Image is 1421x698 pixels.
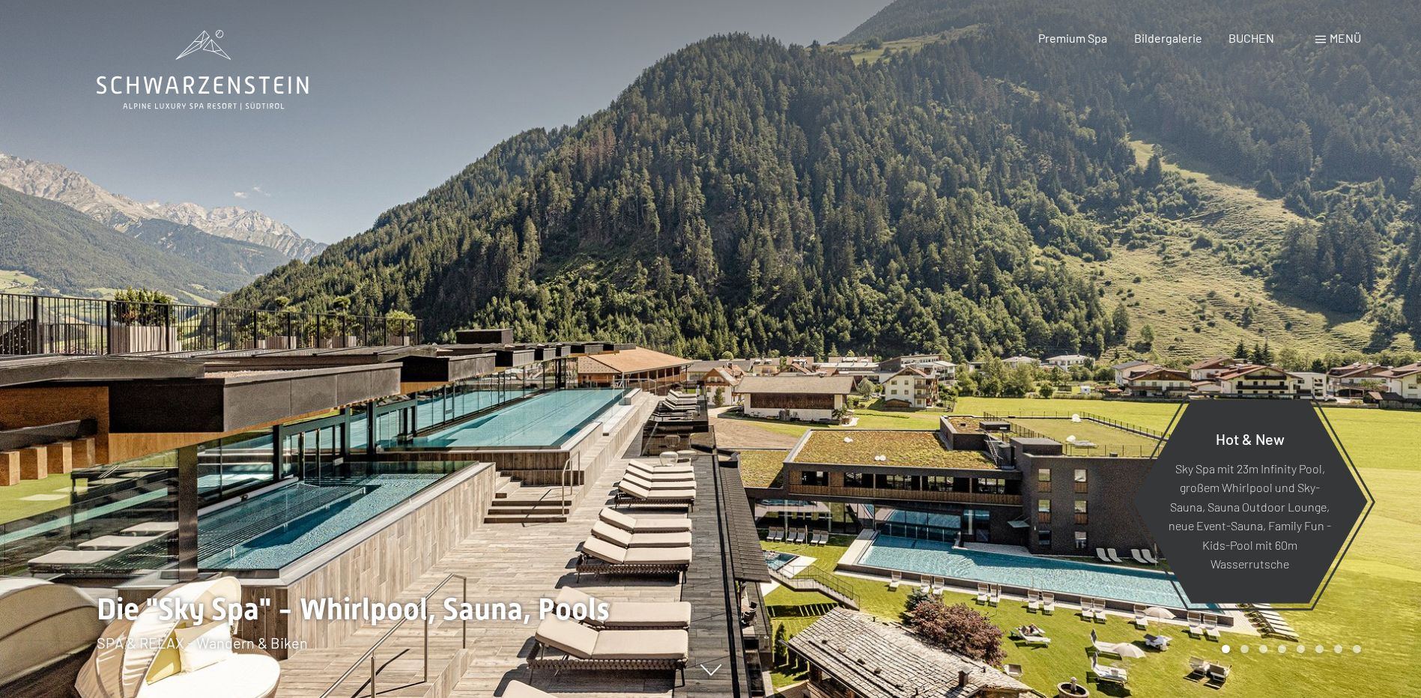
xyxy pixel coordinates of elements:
a: Bildergalerie [1134,31,1202,45]
p: Sky Spa mit 23m Infinity Pool, großem Whirlpool und Sky-Sauna, Sauna Outdoor Lounge, neue Event-S... [1169,458,1331,574]
div: Carousel Page 1 (Current Slide) [1222,645,1230,653]
a: Premium Spa [1038,31,1107,45]
span: Menü [1330,31,1361,45]
div: Carousel Page 5 [1297,645,1305,653]
div: Carousel Page 3 [1259,645,1267,653]
div: Carousel Page 2 [1240,645,1249,653]
a: Hot & New Sky Spa mit 23m Infinity Pool, großem Whirlpool und Sky-Sauna, Sauna Outdoor Lounge, ne... [1131,398,1369,604]
div: Carousel Page 8 [1353,645,1361,653]
span: Hot & New [1216,429,1285,447]
div: Carousel Page 6 [1315,645,1324,653]
div: Carousel Pagination [1217,645,1361,653]
a: BUCHEN [1228,31,1274,45]
div: Carousel Page 4 [1278,645,1286,653]
div: Carousel Page 7 [1334,645,1342,653]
